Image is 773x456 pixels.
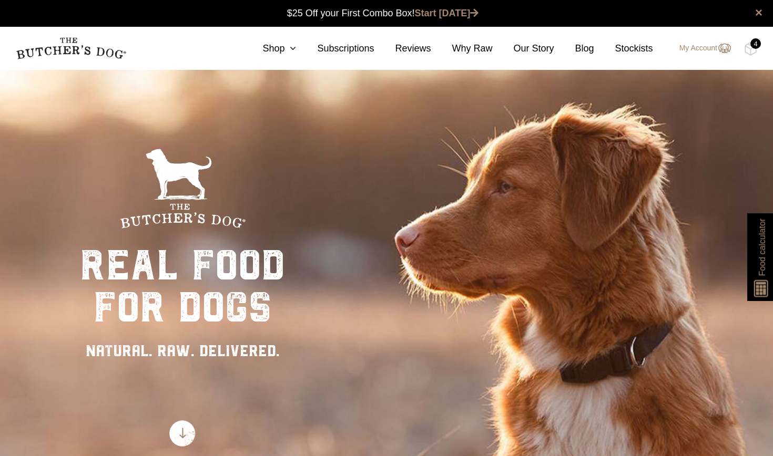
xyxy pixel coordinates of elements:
img: TBD_Cart-Full.png [744,42,757,56]
a: Reviews [374,42,431,56]
a: Our Story [493,42,554,56]
a: Subscriptions [296,42,374,56]
div: real food for dogs [80,244,285,328]
a: Stockists [594,42,653,56]
div: 4 [750,38,761,49]
a: My Account [669,42,731,55]
a: Shop [241,42,296,56]
a: Blog [554,42,594,56]
a: Why Raw [431,42,493,56]
span: Food calculator [756,219,768,276]
a: close [755,6,762,19]
div: NATURAL. RAW. DELIVERED. [80,339,285,362]
a: Start [DATE] [415,8,479,18]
